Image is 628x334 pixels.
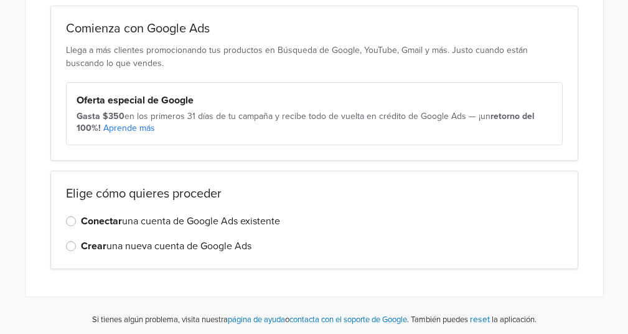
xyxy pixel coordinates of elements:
[66,44,563,70] p: Llega a más clientes promocionando tus productos en Búsqueda de Google, YouTube, Gmail y más. Jus...
[81,239,251,254] label: una nueva cuenta de Google Ads
[77,94,194,107] strong: Oferta especial de Google
[81,214,280,229] label: una cuenta de Google Ads existente
[81,240,106,252] strong: Crear
[228,315,285,325] a: página de ayuda
[77,110,552,135] div: en los primeros 31 días de tu campaña y recibe todo de vuelta en crédito de Google Ads — ¡un
[470,312,490,327] button: reset
[66,186,563,201] h2: Elige cómo quieres proceder
[103,123,155,133] a: Aprende más
[77,111,100,122] strong: Gasta
[103,111,124,122] strong: $350
[289,315,407,325] a: contacta con el soporte de Google
[81,215,122,227] strong: Conectar
[409,312,537,327] p: También puedes la aplicación.
[66,21,563,36] h2: Comienza con Google Ads
[92,314,409,327] p: Si tienes algún problema, visita nuestra o .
